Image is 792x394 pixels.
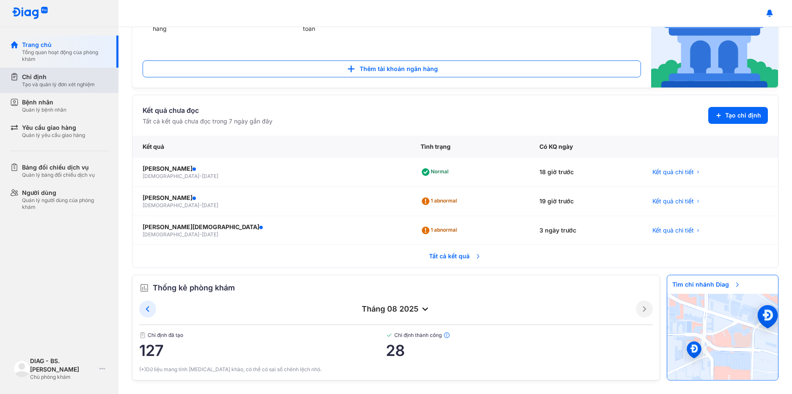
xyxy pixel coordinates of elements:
[143,117,272,126] div: Tất cả kết quả chưa đọc trong 7 ngày gần đây
[139,332,146,339] img: document.50c4cfd0.svg
[22,123,85,132] div: Yêu cầu giao hàng
[22,41,108,49] div: Trang chủ
[22,49,108,63] div: Tổng quan hoạt động của phòng khám
[386,332,653,339] span: Chỉ định thành công
[529,187,642,216] div: 19 giờ trước
[22,163,95,172] div: Bảng đối chiếu dịch vụ
[143,173,199,179] span: [DEMOGRAPHIC_DATA]
[22,132,85,139] div: Quản lý yêu cầu giao hàng
[652,197,694,205] span: Kết quả chi tiết
[22,189,108,197] div: Người dùng
[153,282,235,294] span: Thống kê phòng khám
[652,226,694,235] span: Kết quả chi tiết
[30,374,96,380] div: Chủ phòng khám
[143,164,400,173] div: [PERSON_NAME]
[386,332,393,339] img: checked-green.01cc79e0.svg
[14,360,30,377] img: logo
[143,202,199,208] span: [DEMOGRAPHIC_DATA]
[421,224,460,237] div: 1 abnormal
[22,172,95,178] div: Quản lý bảng đối chiếu dịch vụ
[22,73,95,81] div: Chỉ định
[199,202,202,208] span: -
[410,136,529,158] div: Tình trạng
[143,194,400,202] div: [PERSON_NAME]
[424,247,487,265] span: Tất cả kết quả
[143,231,199,238] span: [DEMOGRAPHIC_DATA]
[708,107,768,124] button: Tạo chỉ định
[12,7,48,20] img: logo
[202,202,218,208] span: [DATE]
[202,231,218,238] span: [DATE]
[22,197,108,211] div: Quản lý người dùng của phòng khám
[202,173,218,179] span: [DATE]
[199,173,202,179] span: -
[652,168,694,176] span: Kết quả chi tiết
[443,332,450,339] img: info.7e716105.svg
[667,275,746,294] span: Tìm chi nhánh Diag
[22,98,66,107] div: Bệnh nhân
[156,304,636,314] div: tháng 08 2025
[143,223,400,231] div: [PERSON_NAME][DEMOGRAPHIC_DATA]
[30,357,96,374] div: DIAG - BS. [PERSON_NAME]
[421,165,452,179] div: Normal
[139,283,149,293] img: order.5a6da16c.svg
[132,136,410,158] div: Kết quả
[386,342,653,359] span: 28
[421,194,460,208] div: 1 abnormal
[725,111,761,120] span: Tạo chỉ định
[143,105,272,115] div: Kết quả chưa đọc
[139,366,653,373] div: (*)Dữ liệu mang tính [MEDICAL_DATA] khảo, có thể có sai số chênh lệch nhỏ.
[529,158,642,187] div: 18 giờ trước
[139,342,386,359] span: 127
[139,332,386,339] span: Chỉ định đã tạo
[143,60,641,77] button: Thêm tài khoản ngân hàng
[529,136,642,158] div: Có KQ ngày
[199,231,202,238] span: -
[22,107,66,113] div: Quản lý bệnh nhân
[22,81,95,88] div: Tạo và quản lý đơn xét nghiệm
[529,216,642,245] div: 3 ngày trước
